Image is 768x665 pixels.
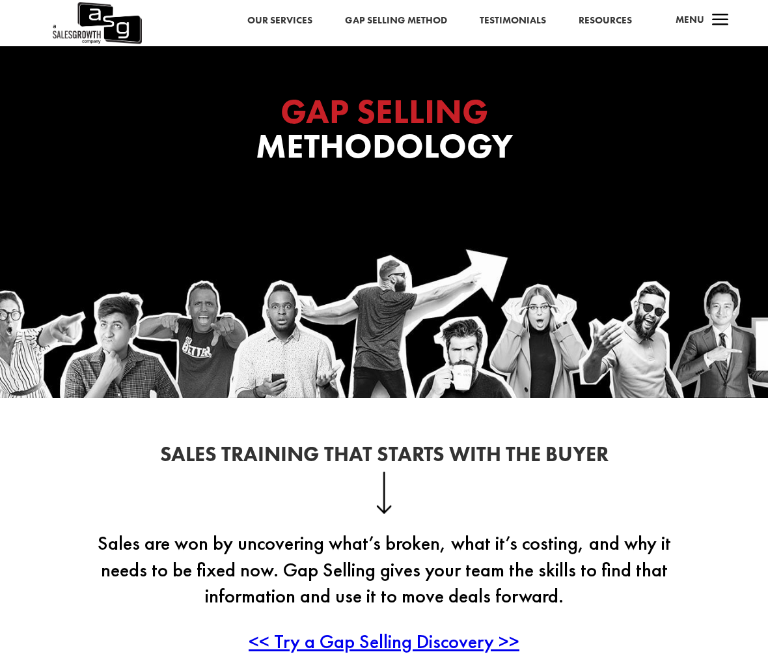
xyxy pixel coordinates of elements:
a: << Try a Gap Selling Discovery >> [249,629,519,654]
p: Sales are won by uncovering what’s broken, what it’s costing, and why it needs to be fixed now. G... [77,530,691,629]
img: down-arrow [376,472,392,513]
span: GAP SELLING [281,89,488,134]
h2: Sales Training That Starts With the Buyer [77,444,691,472]
h1: Methodology [124,94,644,170]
